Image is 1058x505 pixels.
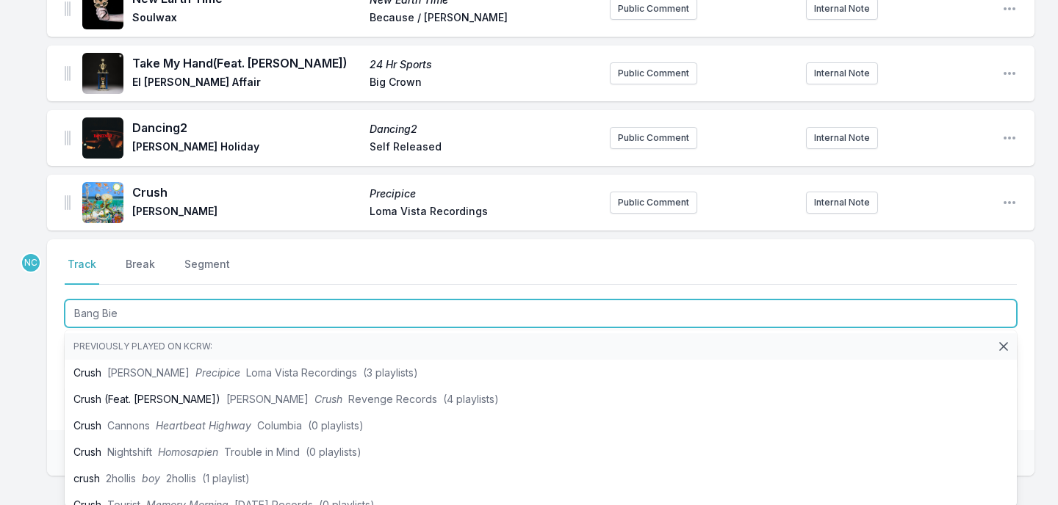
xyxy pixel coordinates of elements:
[82,53,123,94] img: 24 Hr Sports
[132,184,361,201] span: Crush
[156,419,251,432] span: Heartbeat Highway
[65,1,71,16] img: Drag Handle
[65,333,1017,360] li: Previously played on KCRW:
[306,446,361,458] span: (0 playlists)
[370,57,598,72] span: 24 Hr Sports
[443,393,499,405] span: (4 playlists)
[348,393,437,405] span: Revenge Records
[132,54,361,72] span: Take My Hand (Feat. [PERSON_NAME])
[1002,195,1017,210] button: Open playlist item options
[1002,131,1017,145] button: Open playlist item options
[106,472,136,484] span: 2hollis
[1002,1,1017,16] button: Open playlist item options
[166,472,196,484] span: 2hollis
[132,10,361,28] span: Soulwax
[610,127,697,149] button: Public Comment
[370,139,598,157] span: Self Released
[806,62,878,84] button: Internal Note
[65,195,71,210] img: Drag Handle
[132,204,361,222] span: [PERSON_NAME]
[123,257,158,285] button: Break
[132,119,361,137] span: Dancing2
[21,252,41,273] p: Novena Carmel
[82,117,123,159] img: Dancing2
[65,257,99,285] button: Track
[65,66,71,81] img: Drag Handle
[195,366,240,379] span: Precipice
[370,204,598,222] span: Loma Vista Recordings
[314,393,342,405] span: Crush
[142,472,160,484] span: boy
[226,393,309,405] span: [PERSON_NAME]
[107,419,150,432] span: Cannons
[65,386,1017,413] li: Crush (Feat. [PERSON_NAME])
[82,182,123,223] img: Precipice
[370,75,598,92] span: Big Crown
[65,360,1017,386] li: Crush
[246,366,357,379] span: Loma Vista Recordings
[158,446,218,458] span: Homosapien
[1002,66,1017,81] button: Open playlist item options
[181,257,233,285] button: Segment
[806,127,878,149] button: Internal Note
[610,62,697,84] button: Public Comment
[370,186,598,201] span: Precipice
[308,419,364,432] span: (0 playlists)
[65,465,1017,492] li: crush
[224,446,300,458] span: Trouble in Mind
[370,10,598,28] span: Because / [PERSON_NAME]
[370,122,598,137] span: Dancing2
[363,366,418,379] span: (3 playlists)
[65,413,1017,439] li: Crush
[107,366,190,379] span: [PERSON_NAME]
[610,192,697,214] button: Public Comment
[132,75,361,92] span: El [PERSON_NAME] Affair
[202,472,250,484] span: (1 playlist)
[65,439,1017,465] li: Crush
[132,139,361,157] span: [PERSON_NAME] Holiday
[806,192,878,214] button: Internal Note
[107,446,152,458] span: Nightshift
[65,299,1017,327] input: Track Title
[65,131,71,145] img: Drag Handle
[257,419,302,432] span: Columbia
